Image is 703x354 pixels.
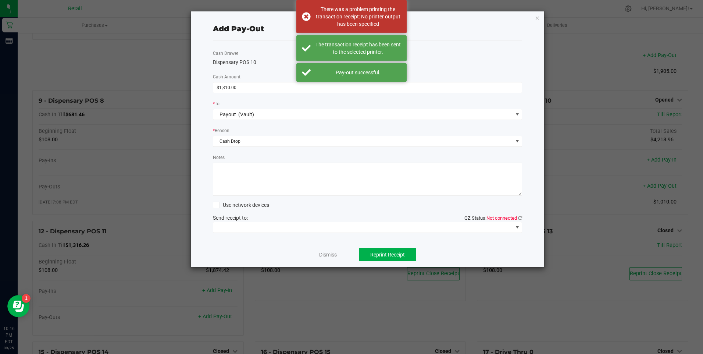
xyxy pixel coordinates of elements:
[319,251,337,259] a: Dismiss
[464,215,522,221] span: QZ Status:
[370,252,405,258] span: Reprint Receipt
[213,23,264,34] div: Add Pay-Out
[213,154,225,161] label: Notes
[7,295,29,317] iframe: Resource center
[315,6,401,28] div: There was a problem printing the transaction receipt: No printer output has been specified
[213,100,220,107] label: To
[213,136,513,146] span: Cash Drop
[359,248,416,261] button: Reprint Receipt
[213,59,522,66] div: Dispensary POS 10
[315,69,401,76] div: Pay-out successful.
[213,215,248,221] span: Send receipt to:
[213,50,238,57] label: Cash Drawer
[486,215,517,221] span: Not connected
[315,41,401,56] div: The transaction receipt has been sent to the selected printer.
[213,74,240,79] span: Cash Amount
[238,111,254,117] span: (Vault)
[213,201,269,209] label: Use network devices
[220,111,236,117] span: Payout
[213,127,229,134] label: Reason
[22,294,31,303] iframe: Resource center unread badge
